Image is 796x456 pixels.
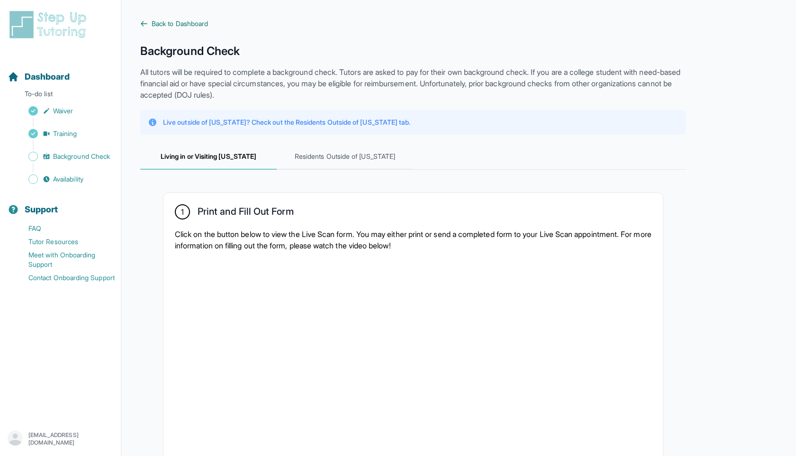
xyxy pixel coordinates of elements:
a: Tutor Resources [8,235,121,248]
a: Availability [8,173,121,186]
span: Back to Dashboard [152,19,208,28]
h1: Background Check [140,44,686,59]
p: Live outside of [US_STATE]? Check out the Residents Outside of [US_STATE] tab. [163,118,410,127]
nav: Tabs [140,144,686,170]
span: Dashboard [25,70,70,83]
span: Background Check [53,152,110,161]
span: Waiver [53,106,73,116]
a: Training [8,127,121,140]
p: Click on the button below to view the Live Scan form. You may either print or send a completed fo... [175,228,651,251]
p: All tutors will be required to complete a background check. Tutors are asked to pay for their own... [140,66,686,100]
span: Support [25,203,58,216]
h2: Print and Fill Out Form [198,206,294,221]
a: Background Check [8,150,121,163]
span: 1 [181,206,184,218]
span: Living in or Visiting [US_STATE] [140,144,277,170]
a: Back to Dashboard [140,19,686,28]
p: To-do list [4,89,117,102]
a: Dashboard [8,70,70,83]
span: Training [53,129,77,138]
a: FAQ [8,222,121,235]
img: logo [8,9,92,40]
p: [EMAIL_ADDRESS][DOMAIN_NAME] [28,431,113,447]
button: Support [4,188,117,220]
a: Contact Onboarding Support [8,271,121,284]
button: Dashboard [4,55,117,87]
span: Residents Outside of [US_STATE] [277,144,413,170]
button: [EMAIL_ADDRESS][DOMAIN_NAME] [8,430,113,447]
span: Availability [53,174,83,184]
a: Meet with Onboarding Support [8,248,121,271]
a: Waiver [8,104,121,118]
